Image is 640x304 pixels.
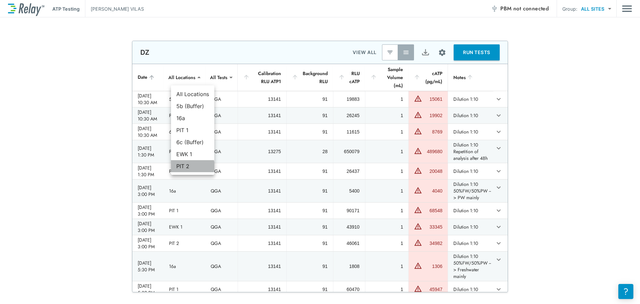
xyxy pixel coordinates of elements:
[171,124,214,136] li: PIT 1
[171,112,214,124] li: 16a
[171,88,214,100] li: All Locations
[171,136,214,148] li: 6c (Buffer)
[171,160,214,172] li: PIT 2
[171,148,214,160] li: EWK 1
[171,100,214,112] li: 5b (Buffer)
[618,284,633,299] iframe: Resource center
